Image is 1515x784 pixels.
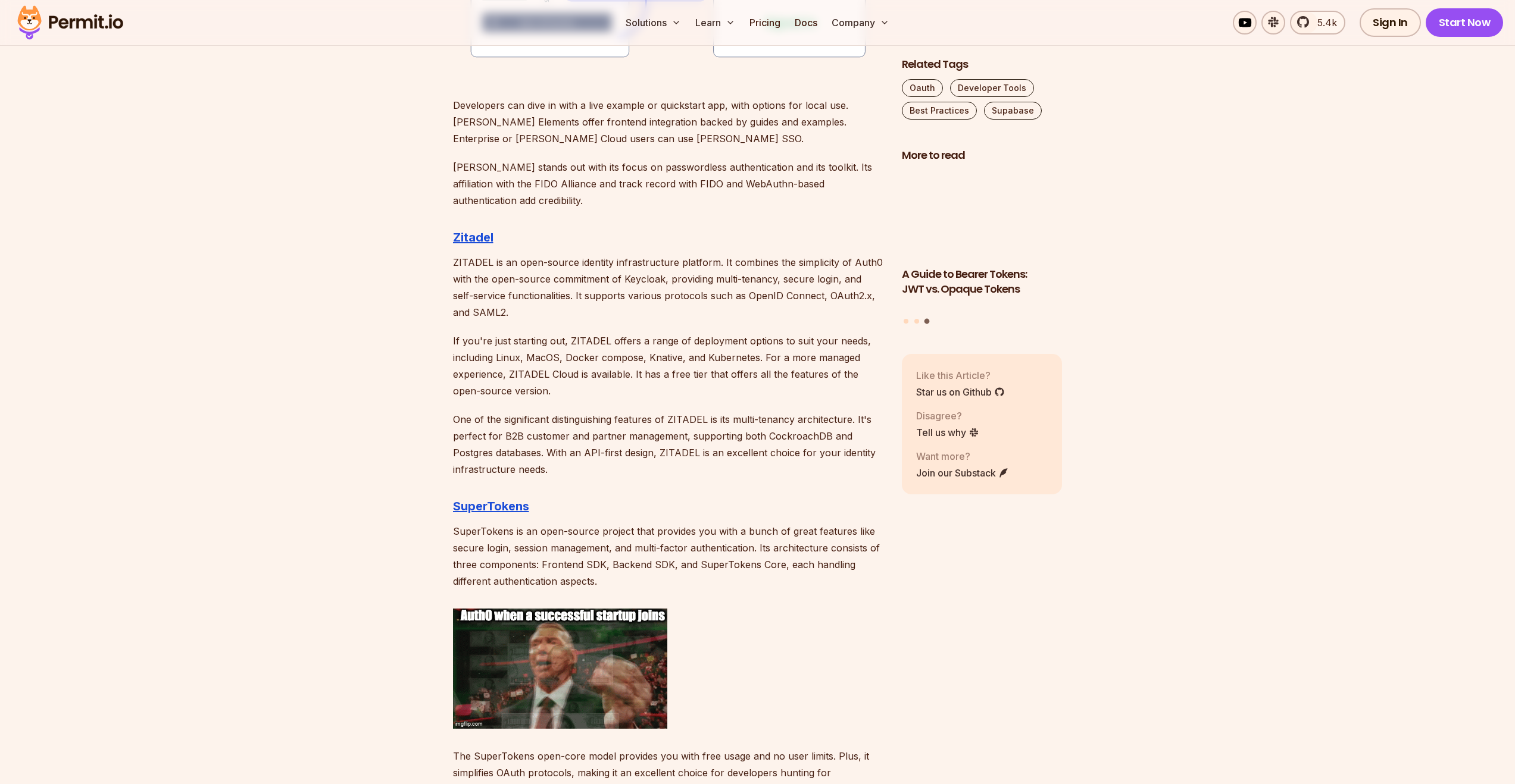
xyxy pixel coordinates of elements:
[12,2,129,43] img: Permit logo
[1290,11,1345,35] a: 5.4k
[453,254,883,321] p: ZITADEL is an open-source identity infrastructure platform. It combines the simplicity of Auth0 w...
[453,159,883,209] p: [PERSON_NAME] stands out with its focus on passwordless authentication and its toolkit. Its affil...
[1426,8,1504,37] a: Start Now
[914,319,919,324] button: Go to slide 2
[916,449,1009,463] p: Want more?
[1360,8,1421,37] a: Sign In
[902,79,943,97] a: Oauth
[790,11,822,35] a: Docs
[950,79,1034,97] a: Developer Tools
[902,170,1063,326] div: Posts
[984,102,1042,120] a: Supabase
[904,319,908,324] button: Go to slide 1
[916,466,1009,480] a: Join our Substack
[902,170,1063,312] a: A Guide to Bearer Tokens: JWT vs. Opaque TokensA Guide to Bearer Tokens: JWT vs. Opaque Tokens
[453,609,667,729] img: 88f4w9.gif
[924,319,930,324] button: Go to slide 3
[453,97,883,147] p: Developers can dive in with a live example or quickstart app, with options for local use. [PERSON...
[902,267,1063,297] h3: A Guide to Bearer Tokens: JWT vs. Opaque Tokens
[902,102,977,120] a: Best Practices
[745,11,785,35] a: Pricing
[902,57,1063,72] h2: Related Tags
[902,170,1063,312] li: 3 of 3
[691,11,740,35] button: Learn
[902,170,1063,261] img: A Guide to Bearer Tokens: JWT vs. Opaque Tokens
[916,425,979,440] a: Tell us why
[453,333,883,399] p: If you're just starting out, ZITADEL offers a range of deployment options to suit your needs, inc...
[902,148,1063,163] h2: More to read
[453,411,883,478] p: One of the significant distinguishing features of ZITADEL is its multi-tenancy architecture. It's...
[916,368,1005,382] p: Like this Article?
[621,11,686,35] button: Solutions
[453,499,529,513] a: SuperTokens
[827,11,894,35] button: Company
[1310,15,1337,30] span: 5.4k
[453,230,493,244] a: Zitadel
[916,409,979,423] p: Disagree?
[916,385,1005,399] a: Star us on Github
[453,523,883,589] p: SuperTokens is an open-source project that provides you with a bunch of great features like secur...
